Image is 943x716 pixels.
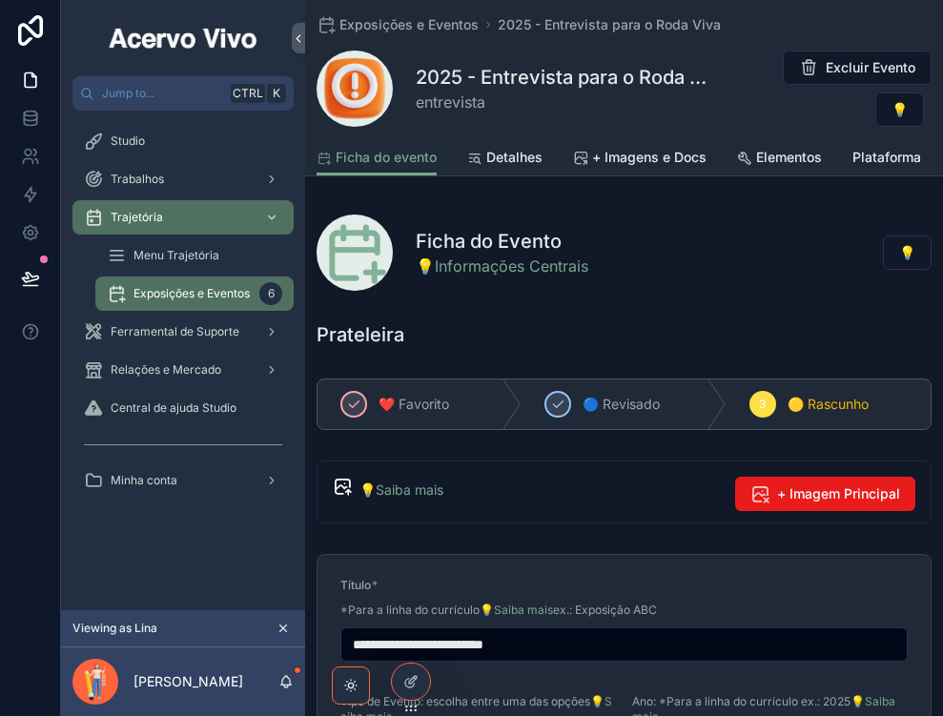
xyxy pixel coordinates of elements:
span: Ctrl [231,84,265,103]
h1: Prateleira [317,321,404,348]
a: Ferramental de Suporte [72,315,294,349]
h1: 2025 - Entrevista para o Roda Viva [416,64,714,91]
span: 💡 [892,100,908,119]
button: 💡 [875,92,924,127]
span: Trabalhos [111,172,164,187]
span: + Imagens e Docs [592,148,707,167]
a: Elementos [737,140,822,178]
span: Jump to... [102,86,223,101]
a: Trajetória [72,200,294,235]
span: Ficha do evento [336,148,437,167]
a: Menu Trajetória [95,238,294,273]
a: + Imagens e Docs [573,140,707,178]
a: Minha conta [72,463,294,498]
a: Plataforma [852,140,921,178]
span: Viewing as Lina [72,621,157,636]
a: Central de ajuda Studio [72,391,294,425]
a: 💡Informações Centrais [416,255,588,277]
span: Studio [111,133,145,149]
a: Exposições e Eventos6 [95,276,294,311]
span: Relações e Mercado [111,362,221,378]
span: Detalhes [486,148,543,167]
span: Plataforma [852,148,921,167]
button: 💡 [883,235,932,270]
div: scrollable content [61,111,305,522]
span: Minha conta [111,473,177,488]
button: Jump to...CtrlK [72,76,294,111]
span: *Para a linha do currículo ex.: Exposição ABC [340,603,657,618]
button: + Imagem Principal [735,477,915,511]
span: Central de ajuda Studio [111,400,236,416]
span: ❤️ Favorito [379,395,449,414]
img: App logo [106,23,260,53]
span: Elementos [756,148,822,167]
p: [PERSON_NAME] [133,672,243,691]
button: Excluir Evento [783,51,932,85]
a: Trabalhos [72,162,294,196]
div: 6 [259,282,282,305]
a: 💡Saiba mais [480,603,553,617]
a: Exposições e Eventos [317,15,479,34]
span: Trajetória [111,210,163,225]
span: K [269,86,284,101]
span: + Imagem Principal [777,484,900,503]
span: 🔵 Revisado [583,395,660,414]
span: 🟡 Rascunho [788,395,869,414]
div: [💡Saiba mais](https://acervovivo.com.br/wiki/explorando-a-plataforma/2-menu-trajetoria/exposicoes... [359,481,720,500]
h1: Ficha do Evento [416,228,588,255]
span: Excluir Evento [826,58,915,77]
span: Exposições e Eventos [339,15,479,34]
span: Menu Trajetória [133,248,219,263]
a: 💡Saiba mais [359,481,443,498]
span: Exposições e Eventos [133,286,250,301]
a: Ficha do evento [317,140,437,176]
a: 2025 - Entrevista para o Roda Viva [498,15,721,34]
span: Título [340,578,371,592]
a: Studio [72,124,294,158]
a: Detalhes [467,140,543,178]
span: Ferramental de Suporte [111,324,239,339]
span: entrevista [416,91,714,113]
span: 3 [759,397,766,412]
a: Relações e Mercado [72,353,294,387]
span: 💡 [899,243,915,262]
